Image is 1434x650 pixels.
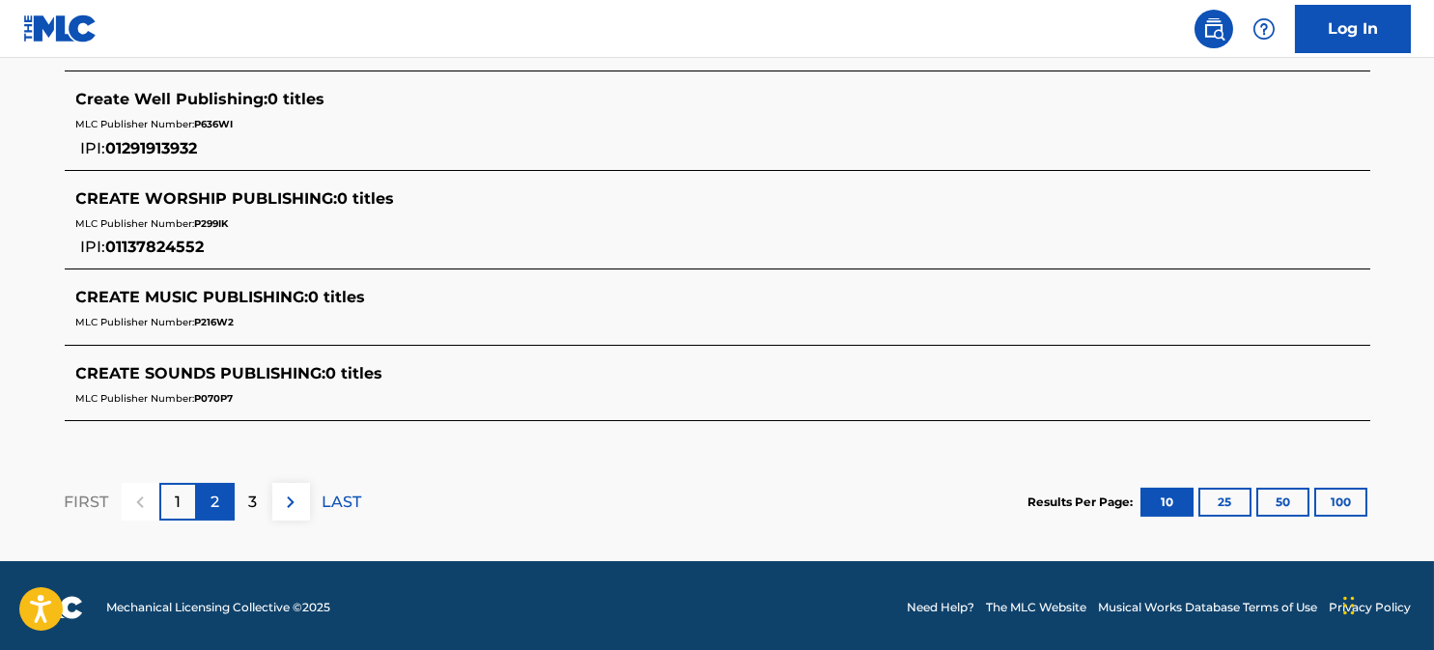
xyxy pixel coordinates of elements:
span: Create Well Publishing : [76,90,268,108]
a: Musical Works Database Terms of Use [1098,599,1317,616]
img: MLC Logo [23,14,98,42]
span: MLC Publisher Number: [76,392,195,405]
p: 1 [175,491,181,514]
span: P636WI [195,118,234,130]
p: FIRST [65,491,109,514]
span: IPI: [81,139,106,157]
img: right [279,491,302,514]
button: 10 [1140,488,1194,517]
iframe: Chat Widget [1337,557,1434,650]
span: IPI: [81,238,106,256]
span: P070P7 [195,392,234,405]
div: Drag [1343,577,1355,635]
a: Need Help? [907,599,974,616]
img: help [1252,17,1276,41]
p: LAST [323,491,362,514]
button: 100 [1314,488,1367,517]
span: CREATE WORSHIP PUBLISHING : [76,189,338,208]
button: 50 [1256,488,1309,517]
span: 0 titles [268,90,325,108]
p: Results Per Page: [1028,494,1139,511]
p: 3 [249,491,258,514]
a: Public Search [1195,10,1233,48]
button: 25 [1198,488,1251,517]
span: CREATE SOUNDS PUBLISHING : [76,364,326,382]
span: Mechanical Licensing Collective © 2025 [106,599,330,616]
a: Privacy Policy [1329,599,1411,616]
span: 01137824552 [106,238,205,256]
span: 0 titles [338,189,395,208]
a: Log In [1295,5,1411,53]
img: search [1202,17,1225,41]
span: CREATE MUSIC PUBLISHING : [76,288,309,306]
span: P299IK [195,217,229,230]
span: P216W2 [195,316,235,328]
a: The MLC Website [986,599,1086,616]
span: 01291913932 [106,139,198,157]
span: MLC Publisher Number: [76,118,195,130]
p: 2 [211,491,220,514]
span: MLC Publisher Number: [76,316,195,328]
span: 0 titles [326,364,383,382]
span: 0 titles [309,288,366,306]
div: Help [1245,10,1283,48]
span: MLC Publisher Number: [76,217,195,230]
